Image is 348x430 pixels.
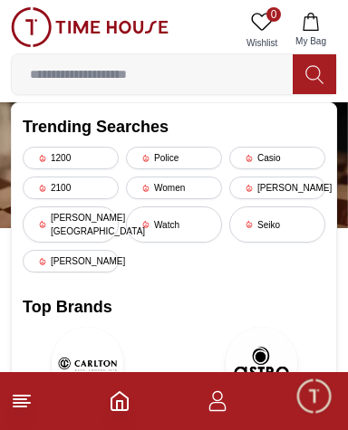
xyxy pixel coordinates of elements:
span: My Bag [288,34,333,48]
div: Seiko [229,206,325,243]
button: My Bag [285,7,337,53]
a: CarltonCarlton [23,327,152,425]
span: 0 [266,7,281,22]
img: Astro [226,327,298,399]
div: Chat Widget [295,377,334,416]
div: 2100 [23,177,119,199]
div: Police [126,147,222,169]
h2: Trending Searches [23,114,325,139]
div: [PERSON_NAME][GEOGRAPHIC_DATA] [23,206,119,243]
a: AstroAstro [198,327,327,425]
span: Wishlist [239,36,285,50]
div: [PERSON_NAME] [23,250,119,272]
div: 1200 [23,147,119,169]
div: [PERSON_NAME] [229,177,325,199]
div: Women [126,177,222,199]
a: 0Wishlist [239,7,285,53]
div: Watch [126,206,222,243]
img: Carlton [51,327,123,399]
img: ... [11,7,169,47]
a: Home [109,390,130,412]
h2: Top Brands [23,294,325,320]
div: Casio [229,147,325,169]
